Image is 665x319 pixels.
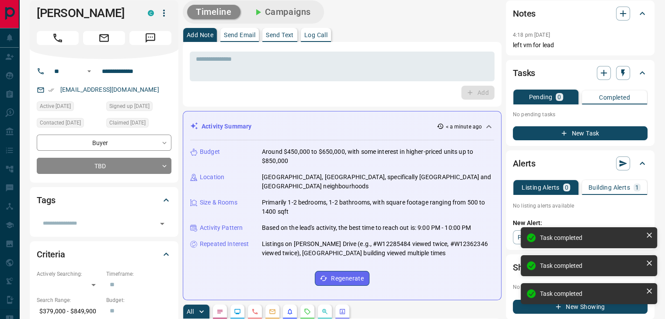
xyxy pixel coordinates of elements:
[109,118,146,127] span: Claimed [DATE]
[109,102,150,111] span: Signed up [DATE]
[513,202,648,210] p: No listing alerts available
[37,31,79,45] span: Call
[37,247,65,261] h2: Criteria
[48,87,54,93] svg: Email Verified
[37,304,102,319] p: $379,000 - $849,900
[234,308,241,315] svg: Lead Browsing Activity
[148,10,154,16] div: condos.ca
[304,308,311,315] svg: Requests
[190,118,494,135] div: Activity Summary< a minute ago
[635,184,639,191] p: 1
[304,32,327,38] p: Log Call
[202,122,251,131] p: Activity Summary
[37,190,171,211] div: Tags
[37,296,102,304] p: Search Range:
[513,300,648,314] button: New Showing
[513,62,648,83] div: Tasks
[339,308,346,315] svg: Agent Actions
[557,94,561,100] p: 0
[187,309,194,315] p: All
[513,230,558,244] a: Property
[200,147,220,156] p: Budget
[37,6,135,20] h1: [PERSON_NAME]
[40,118,81,127] span: Contacted [DATE]
[106,118,171,130] div: Mon Aug 25 2025
[37,193,55,207] h2: Tags
[513,126,648,140] button: New Task
[266,32,294,38] p: Send Text
[37,244,171,265] div: Criteria
[446,123,482,131] p: < a minute ago
[187,32,213,38] p: Add Note
[37,135,171,151] div: Buyer
[513,3,648,24] div: Notes
[37,270,102,278] p: Actively Searching:
[262,198,494,216] p: Primarily 1-2 bedrooms, 1-2 bathrooms, with square footage ranging from 500 to 1400 sqft
[513,32,550,38] p: 4:18 pm [DATE]
[106,270,171,278] p: Timeframe:
[529,94,552,100] p: Pending
[286,308,293,315] svg: Listing Alerts
[200,223,243,232] p: Activity Pattern
[83,31,125,45] span: Email
[513,260,550,274] h2: Showings
[200,239,249,249] p: Repeated Interest
[565,184,568,191] p: 0
[216,308,223,315] svg: Notes
[106,101,171,114] div: Tue Jul 14 2020
[262,223,471,232] p: Based on the lead's activity, the best time to reach out is: 9:00 PM - 10:00 PM
[37,101,102,114] div: Thu Aug 28 2025
[156,218,168,230] button: Open
[321,308,328,315] svg: Opportunities
[106,296,171,304] p: Budget:
[513,153,648,174] div: Alerts
[262,147,494,166] p: Around $450,000 to $650,000, with some interest in higher-priced units up to $850,000
[224,32,255,38] p: Send Email
[187,5,240,19] button: Timeline
[540,290,642,297] div: Task completed
[84,66,94,76] button: Open
[513,283,648,291] p: No showings booked
[60,86,159,93] a: [EMAIL_ADDRESS][DOMAIN_NAME]
[251,308,258,315] svg: Calls
[513,218,648,228] p: New Alert:
[262,239,494,258] p: Listings on [PERSON_NAME] Drive (e.g., #W12285484 viewed twice, #W12362346 viewed twice), [GEOGRA...
[540,262,642,269] div: Task completed
[588,184,630,191] p: Building Alerts
[513,41,648,50] p: left vm for lead
[200,173,224,182] p: Location
[513,66,535,80] h2: Tasks
[599,94,630,101] p: Completed
[540,234,642,241] div: Task completed
[269,308,276,315] svg: Emails
[37,158,171,174] div: TBD
[244,5,320,19] button: Campaigns
[513,257,648,278] div: Showings
[522,184,560,191] p: Listing Alerts
[513,108,648,121] p: No pending tasks
[315,271,369,286] button: Regenerate
[200,198,237,207] p: Size & Rooms
[129,31,171,45] span: Message
[513,156,536,170] h2: Alerts
[262,173,494,191] p: [GEOGRAPHIC_DATA], [GEOGRAPHIC_DATA], specifically [GEOGRAPHIC_DATA] and [GEOGRAPHIC_DATA] neighb...
[37,118,102,130] div: Mon Aug 25 2025
[40,102,71,111] span: Active [DATE]
[513,7,536,21] h2: Notes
